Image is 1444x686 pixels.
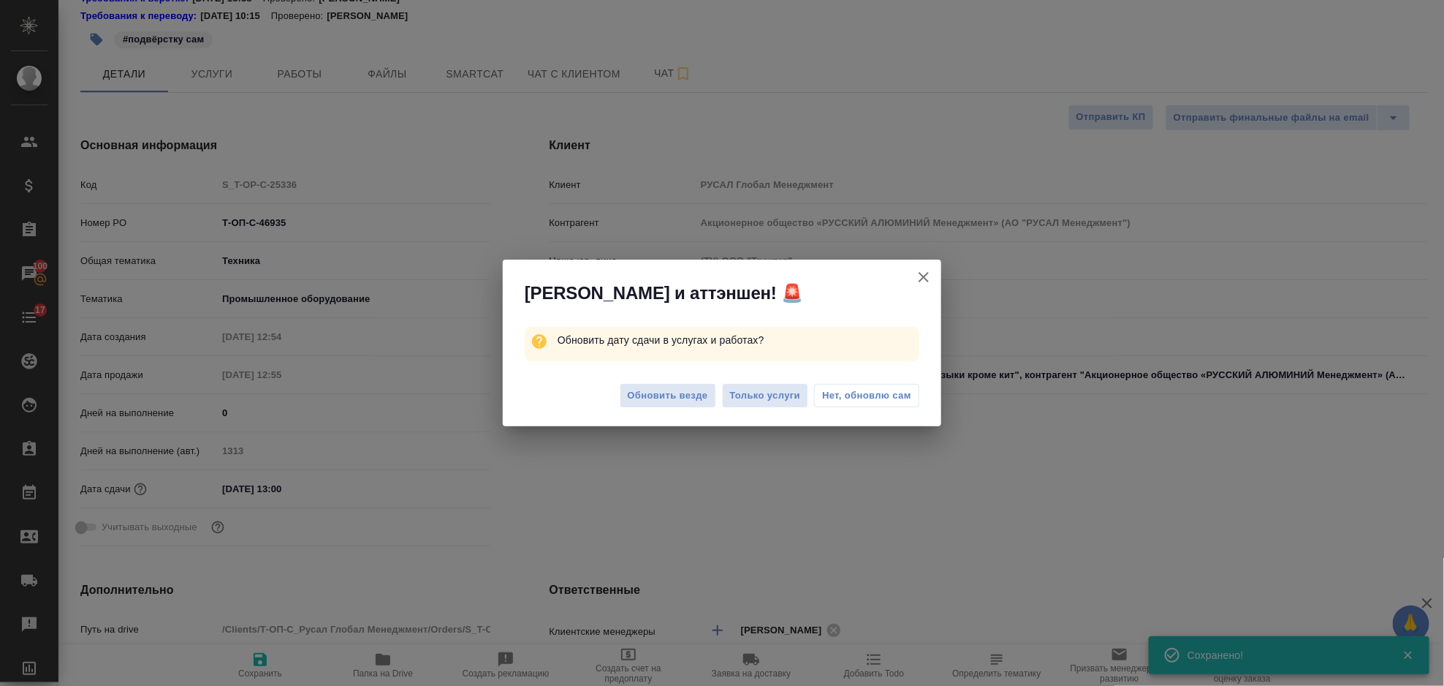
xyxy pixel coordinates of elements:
span: [PERSON_NAME] и аттэншен! 🚨 [525,282,803,305]
span: Только услуги [730,388,801,404]
button: Нет, обновлю сам [814,384,919,407]
p: Обновить дату сдачи в услугах и работах? [558,327,919,353]
span: Нет, обновлю сам [822,388,911,403]
button: Обновить везде [620,383,716,409]
span: Обновить везде [628,388,708,404]
button: Только услуги [722,383,809,409]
